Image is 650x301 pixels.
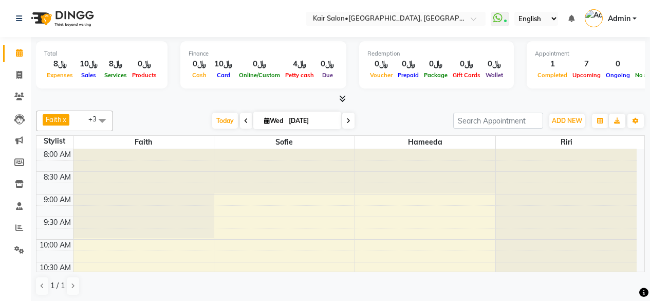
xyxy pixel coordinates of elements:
[236,72,283,79] span: Online/Custom
[367,49,506,58] div: Redemption
[262,117,286,125] span: Wed
[496,136,637,149] span: Riri
[320,72,336,79] span: Due
[395,72,421,79] span: Prepaid
[395,58,421,70] div: ﷼0
[286,113,337,129] input: 2025-09-03
[46,115,62,123] span: Faith
[603,58,633,70] div: 0
[62,115,66,123] a: x
[450,58,483,70] div: ﷼0
[283,58,317,70] div: ﷼4
[535,72,570,79] span: Completed
[453,113,543,129] input: Search Appointment
[38,240,73,251] div: 10:00 AM
[236,58,283,70] div: ﷼0
[102,72,129,79] span: Services
[421,72,450,79] span: Package
[367,72,395,79] span: Voucher
[102,58,129,70] div: ﷼8
[212,113,238,129] span: Today
[549,114,585,128] button: ADD NEW
[570,58,603,70] div: 7
[38,262,73,273] div: 10:30 AM
[421,58,450,70] div: ﷼0
[44,58,76,70] div: ﷼8
[88,115,104,123] span: +3
[42,194,73,205] div: 9:00 AM
[76,58,102,70] div: ﷼10
[483,58,506,70] div: ﷼0
[36,136,73,147] div: Stylist
[73,136,214,149] span: Faith
[44,72,76,79] span: Expenses
[79,72,99,79] span: Sales
[129,58,159,70] div: ﷼0
[535,58,570,70] div: 1
[214,136,355,149] span: sofie
[483,72,506,79] span: Wallet
[189,58,210,70] div: ﷼0
[450,72,483,79] span: Gift Cards
[129,72,159,79] span: Products
[26,4,97,33] img: logo
[42,149,73,160] div: 8:00 AM
[44,49,159,58] div: Total
[283,72,317,79] span: Petty cash
[42,172,73,183] div: 8:30 AM
[190,72,209,79] span: Cash
[603,72,633,79] span: Ongoing
[570,72,603,79] span: Upcoming
[367,58,395,70] div: ﷼0
[210,58,236,70] div: ﷼10
[608,13,630,24] span: Admin
[189,49,338,58] div: Finance
[355,136,495,149] span: Hameeda
[552,117,582,125] span: ADD NEW
[50,280,65,291] span: 1 / 1
[317,58,338,70] div: ﷼0
[585,9,603,27] img: Admin
[42,217,73,228] div: 9:30 AM
[214,72,233,79] span: Card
